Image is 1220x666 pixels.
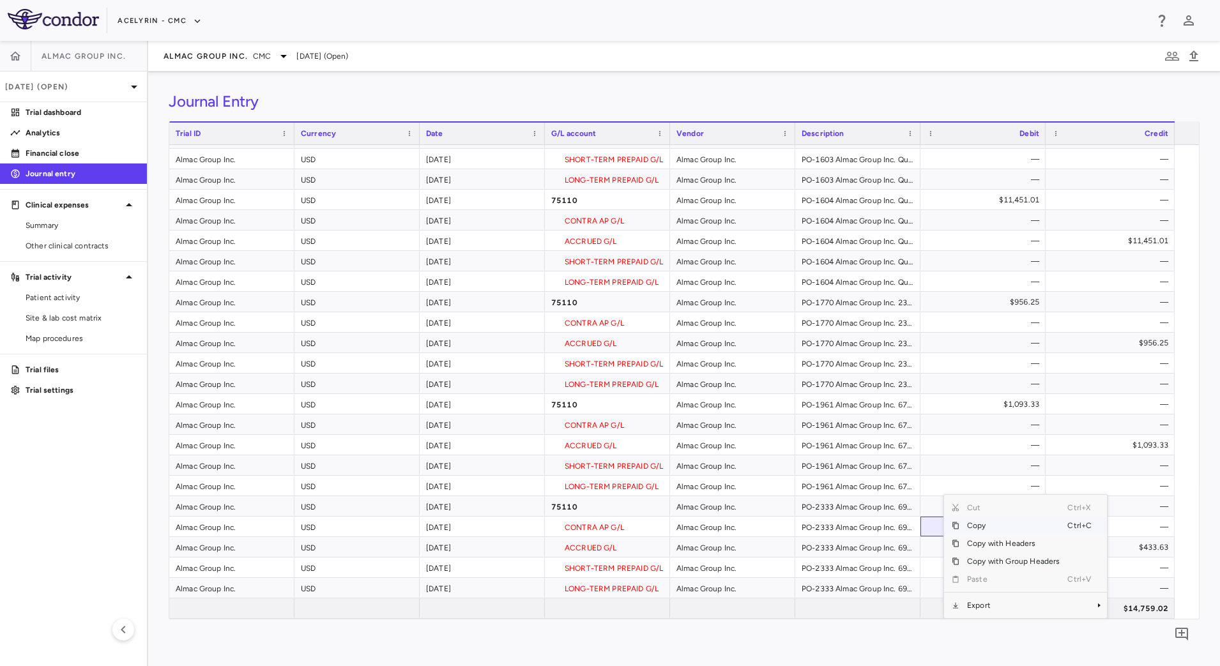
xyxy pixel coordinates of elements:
div: PO-1961 Almac Group Inc. 67533-Accountability & Destruction, 67533-Data Services, 67533-Depot Man... [795,476,920,496]
span: G/L account [551,129,597,138]
span: Description [802,129,844,138]
span: Export [959,596,1067,614]
div: Almac Group Inc. [169,476,294,496]
div: Almac Group Inc. [169,557,294,577]
div: Almac Group Inc. [169,394,294,414]
span: Ctrl+V [1067,570,1095,588]
div: Almac Group Inc. [670,537,795,557]
div: — [932,578,1039,598]
div: [DATE] [420,312,545,332]
div: $1,093.33 [932,394,1039,414]
div: PO-1770 Almac Group Inc. 23108 Almac Services, Quote 65699 (Study 23108) [795,333,920,352]
div: PO-1603 Almac Group Inc. Quote 64765 (Study 23110) [795,169,920,189]
div: — [1057,557,1168,578]
div: $956.25 [932,292,1039,312]
div: PO-2333 Almac Group Inc. 69985-Accountability & Destruction, 69985-Data Services, 69985-Depot Man... [795,557,920,577]
div: USD [294,231,420,250]
button: Add comment [1171,623,1193,645]
div: PO-1961 Almac Group Inc. 67533-Accountability & Destruction, 67533-Data Services, 67533-Depot Man... [795,394,920,414]
div: — [932,149,1039,169]
div: PO-1961 Almac Group Inc. 67533-Accountability & Destruction, 67533-Data Services, 67533-Depot Man... [795,435,920,455]
div: USD [294,190,420,209]
div: 75110 [545,190,670,209]
div: — [932,210,1039,231]
div: USD [294,374,420,393]
div: PO-1604 Almac Group Inc. Quote 61972 (Study 22107) [795,210,920,230]
div: CONTRA AP G/L [545,414,670,434]
div: Almac Group Inc. [169,190,294,209]
div: SHORT-TERM PREPAID G/L [545,149,670,169]
div: PO-1604 Almac Group Inc. Quote 61972 (Study 22107) [795,190,920,209]
div: Context Menu [943,494,1108,619]
div: — [1057,292,1168,312]
div: PO-2333 Almac Group Inc. 69985-Accountability & Destruction, 69985-Data Services, 69985-Depot Man... [795,578,920,598]
div: Almac Group Inc. [670,455,795,475]
div: [DATE] [420,374,545,393]
div: PO-1961 Almac Group Inc. 67533-Accountability & Destruction, 67533-Data Services, 67533-Depot Man... [795,455,920,475]
div: Almac Group Inc. [169,169,294,189]
div: Almac Group Inc. [169,414,294,434]
div: SHORT-TERM PREPAID G/L [545,557,670,577]
img: logo-full-SnFGN8VE.png [8,9,99,29]
div: Almac Group Inc. [670,169,795,189]
div: — [1057,374,1168,394]
div: USD [294,455,420,475]
div: Almac Group Inc. [169,312,294,332]
div: SHORT-TERM PREPAID G/L [545,353,670,373]
div: — [932,231,1039,251]
div: Almac Group Inc. [670,190,795,209]
span: Almac Group Inc. [164,51,248,61]
div: PO-2333 Almac Group Inc. 69985-Accountability & Destruction, 69985-Data Services, 69985-Depot Man... [795,537,920,557]
div: Almac Group Inc. [169,496,294,516]
div: [DATE] [420,169,545,189]
h3: Journal Entry [169,92,259,111]
div: Almac Group Inc. [670,557,795,577]
span: Ctrl+C [1067,517,1095,534]
p: Trial dashboard [26,107,137,118]
span: Ctrl+X [1067,499,1095,517]
div: [DATE] [420,251,545,271]
div: SHORT-TERM PREPAID G/L [545,455,670,475]
div: PO-1604 Almac Group Inc. Quote 61972 (Study 22107) [795,271,920,291]
div: — [1057,414,1168,435]
div: Almac Group Inc. [670,210,795,230]
div: PO-1604 Almac Group Inc. Quote 61972 (Study 22107) [795,251,920,271]
div: — [932,517,1039,537]
div: Almac Group Inc. [670,271,795,291]
div: ACCRUED G/L [545,537,670,557]
div: $956.25 [1057,333,1168,353]
div: Almac Group Inc. [670,517,795,536]
div: [DATE] [420,496,545,516]
div: — [932,333,1039,353]
div: LONG-TERM PREPAID G/L [545,476,670,496]
div: USD [294,251,420,271]
div: — [1057,169,1168,190]
button: Acelyrin - CMC [118,11,202,31]
div: 75110 [545,496,670,516]
div: [DATE] [420,557,545,577]
div: — [932,537,1039,557]
div: [DATE] [420,414,545,434]
svg: Add comment [1174,626,1189,642]
div: Almac Group Inc. [670,476,795,496]
span: Credit [1145,129,1168,138]
p: Financial close [26,148,137,159]
div: $433.63 [932,496,1039,517]
div: — [1057,190,1168,210]
span: Copy with Group Headers [959,552,1067,570]
span: Cut [959,499,1067,517]
div: — [1057,149,1168,169]
div: 75110 [545,292,670,312]
div: — [932,557,1039,578]
div: — [1057,251,1168,271]
div: — [932,414,1039,435]
div: Almac Group Inc. [169,292,294,312]
div: — [1057,455,1168,476]
div: — [932,169,1039,190]
div: — [1057,496,1168,517]
p: Clinical expenses [26,199,121,211]
span: Paste [959,570,1067,588]
div: [DATE] [420,517,545,536]
div: Almac Group Inc. [670,496,795,516]
span: Copy with Headers [959,534,1067,552]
